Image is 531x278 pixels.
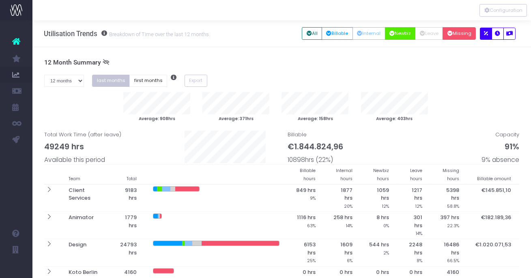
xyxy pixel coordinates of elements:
span: 258 hrs [333,213,353,222]
small: 8% [417,256,422,264]
img: images/default_profile_image.png [10,262,22,274]
small: Average: 908hrs [139,114,175,122]
button: Missing [443,27,476,40]
h3: Utilisation Trends [44,30,210,38]
span: 8 hrs [376,213,389,222]
span: Billable [288,131,344,164]
th: 24793 hrs [109,239,145,266]
th: Client Services [60,184,109,212]
span: 0 hrs [303,268,316,276]
button: first months [129,75,167,87]
small: 58.8% [447,202,459,209]
span: 1877 hrs [332,186,353,202]
small: 22.3% [447,222,459,229]
small: Billable hours [300,166,316,182]
span: 49249 hrs [44,141,84,153]
span: Capacity [482,131,519,164]
th: €182.189,36 [467,212,519,239]
th: Animator [60,212,109,239]
th: €145.851,10 [467,184,519,212]
small: 14% [416,229,422,237]
span: Total Work Time (after leave) [44,131,121,164]
small: 2% [383,249,389,256]
small: 66.5% [447,256,459,264]
small: 12% [382,202,389,209]
th: 9183 hrs [109,184,145,212]
small: 63% [307,222,316,229]
button: Configuration [479,4,527,17]
small: Average: 158hrs [298,114,333,122]
span: 0 hrs [340,268,353,276]
span: Available this period [44,155,105,164]
small: 12% [415,202,422,209]
small: 6% [347,256,353,264]
small: 25% [307,256,316,264]
th: Design [60,239,109,266]
button: last months [92,75,130,87]
span: 10898hrs (22%) [288,155,333,164]
button: Billable [322,27,353,40]
small: Leave hours [410,166,422,182]
span: 301 hrs [405,213,422,229]
th: 1779 hrs [109,212,145,239]
button: Export [185,75,207,87]
span: 849 hrs [296,186,316,194]
button: Newbiz [385,27,416,40]
span: 12 Month Summary [44,59,101,67]
span: 0 hrs [409,268,422,276]
small: 20% [344,202,353,209]
small: 0% [383,222,389,229]
small: Newbiz hours [373,166,389,182]
button: Internal [353,27,385,40]
small: 9% [310,194,316,201]
span: 0 hrs [376,268,389,276]
small: Internal hours [336,166,353,182]
span: 1217 hrs [405,186,422,202]
small: Missing hours [443,166,459,182]
span: 2248 hrs [405,241,422,256]
span: 16486 hrs [439,241,459,256]
span: 9% absence [482,155,519,164]
small: Average: 403hrs [376,114,413,122]
small: 14% [346,222,353,229]
th: €1.020.071,53 [467,239,519,266]
small: Breakdown of Time over the last 12 months. [107,30,210,38]
span: 5398 hrs [439,186,459,202]
span: 1116 hrs [297,213,316,222]
button: Leave [415,27,443,40]
button: All [302,27,322,40]
span: 397 hrs [440,213,459,222]
small: Team [69,175,80,182]
span: 6153 hrs [296,241,316,256]
small: Average: 371hrs [219,114,254,122]
small: Billable amount [477,175,511,182]
div: Vertical button group [479,4,527,17]
span: 1609 hrs [332,241,353,256]
span: €1.844.824,96 [288,141,344,153]
span: 1059 hrs [369,186,389,202]
span: 91% [505,141,519,153]
span: 544 hrs [369,241,389,249]
small: Total [127,175,137,182]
